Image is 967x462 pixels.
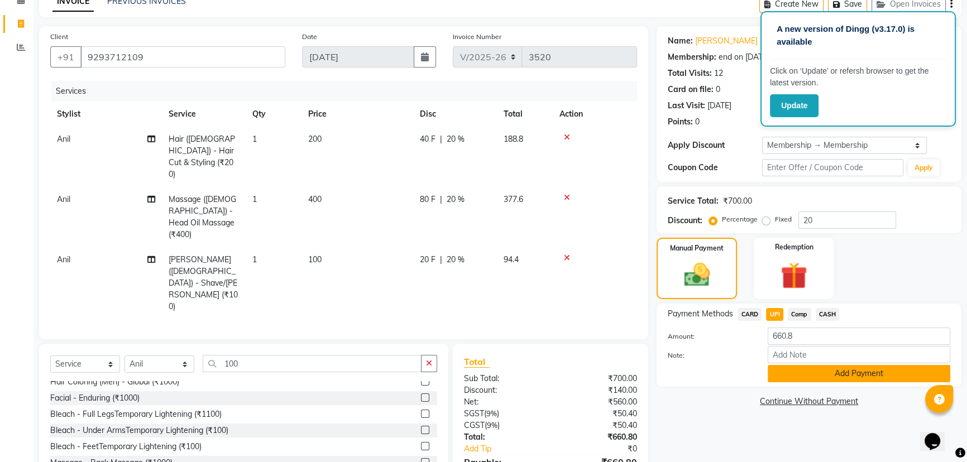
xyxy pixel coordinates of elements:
[659,350,759,360] label: Note:
[302,32,317,42] label: Date
[50,441,202,453] div: Bleach - FeetTemporary Lightening (₹100)
[169,254,238,311] span: [PERSON_NAME] ([DEMOGRAPHIC_DATA]) - Shave/[PERSON_NAME] (₹100)
[775,214,792,224] label: Fixed
[51,81,645,102] div: Services
[738,308,762,321] span: CARD
[456,396,550,408] div: Net:
[768,328,950,345] input: Amount
[553,102,637,127] th: Action
[504,194,523,204] span: 377.6
[486,409,497,418] span: 9%
[440,194,442,205] span: |
[668,195,719,207] div: Service Total:
[169,134,235,179] span: Hair ([DEMOGRAPHIC_DATA]) - Hair Cut & Styling (₹200)
[440,133,442,145] span: |
[659,331,759,341] label: Amount:
[668,51,716,63] div: Membership:
[308,134,322,144] span: 200
[550,431,645,443] div: ₹660.80
[770,65,946,89] p: Click on ‘Update’ or refersh browser to get the latest version.
[550,408,645,420] div: ₹50.40
[162,102,246,127] th: Service
[420,254,435,266] span: 20 F
[668,100,705,112] div: Last Visit:
[57,194,70,204] span: Anil
[670,243,724,253] label: Manual Payment
[566,443,645,455] div: ₹0
[252,134,257,144] span: 1
[768,365,950,382] button: Add Payment
[550,420,645,431] div: ₹50.40
[668,35,693,47] div: Name:
[695,35,758,47] a: [PERSON_NAME]
[719,51,769,63] div: end on [DATE]
[504,134,523,144] span: 188.8
[716,84,720,95] div: 0
[920,417,956,451] iframe: chat widget
[668,116,693,128] div: Points:
[456,373,550,384] div: Sub Total:
[668,84,714,95] div: Card on file:
[246,102,301,127] th: Qty
[464,408,484,418] span: SGST
[50,376,179,388] div: Hair Coloring (Men) - Global (₹1000)
[487,421,497,430] span: 9%
[50,32,68,42] label: Client
[775,242,813,252] label: Redemption
[714,68,723,79] div: 12
[550,396,645,408] div: ₹560.00
[659,396,959,407] a: Continue Without Payment
[169,194,236,239] span: Massage ([DEMOGRAPHIC_DATA]) - Head Oil Massage (₹400)
[668,139,762,151] div: Apply Discount
[770,94,818,117] button: Update
[57,254,70,264] span: Anil
[550,373,645,384] div: ₹700.00
[308,254,322,264] span: 100
[723,195,752,207] div: ₹700.00
[252,254,257,264] span: 1
[456,408,550,420] div: ( )
[772,259,816,292] img: _gift.svg
[456,431,550,443] div: Total:
[456,443,567,455] a: Add Tip
[456,420,550,431] div: ( )
[50,408,222,420] div: Bleach - Full LegsTemporary Lightening (₹1100)
[308,194,322,204] span: 400
[57,134,70,144] span: Anil
[456,384,550,396] div: Discount:
[668,215,702,227] div: Discount:
[447,133,465,145] span: 20 %
[550,384,645,396] div: ₹140.00
[50,102,162,127] th: Stylist
[301,102,413,127] th: Price
[203,355,422,372] input: Search or Scan
[420,194,435,205] span: 80 F
[722,214,758,224] label: Percentage
[447,194,465,205] span: 20 %
[80,46,285,68] input: Search by Name/Mobile/Email/Code
[668,68,712,79] div: Total Visits:
[50,46,82,68] button: +91
[816,308,840,321] span: CASH
[50,425,228,436] div: Bleach - Under ArmsTemporary Lightening (₹100)
[788,308,811,321] span: Comp
[768,346,950,363] input: Add Note
[707,100,731,112] div: [DATE]
[497,102,553,127] th: Total
[464,420,485,430] span: CGST
[668,308,733,320] span: Payment Methods
[766,308,783,321] span: UPI
[668,162,762,174] div: Coupon Code
[453,32,501,42] label: Invoice Number
[50,392,140,404] div: Facial - Enduring (₹1000)
[777,23,940,48] p: A new version of Dingg (v3.17.0) is available
[504,254,519,264] span: 94.4
[908,160,940,176] button: Apply
[762,159,903,176] input: Enter Offer / Coupon Code
[413,102,497,127] th: Disc
[440,254,442,266] span: |
[447,254,465,266] span: 20 %
[420,133,435,145] span: 40 F
[695,116,700,128] div: 0
[464,356,490,368] span: Total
